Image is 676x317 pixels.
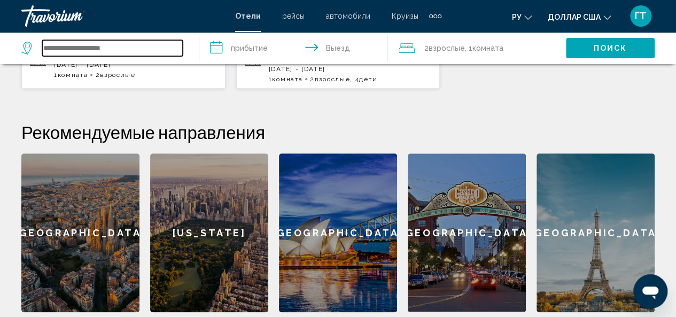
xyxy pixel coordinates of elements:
[269,65,432,73] p: [DATE] - [DATE]
[279,153,397,312] a: [GEOGRAPHIC_DATA]
[95,71,135,79] span: 2
[350,75,377,83] span: , 4
[58,71,88,79] span: Комната
[408,153,526,312] div: [GEOGRAPHIC_DATA]
[465,41,503,56] span: , 1
[272,75,302,83] span: Комната
[282,12,305,20] a: рейсы
[548,13,601,21] font: доллар США
[429,7,441,25] button: Дополнительные элементы навигации
[635,10,647,21] font: ГТ
[235,12,261,20] a: Отели
[21,5,224,27] a: Травориум
[315,75,350,83] span: Взрослые
[310,75,350,83] span: 2
[150,153,268,312] a: [US_STATE]
[54,71,88,79] span: 1
[392,12,418,20] a: Круизы
[100,71,135,79] span: Взрослые
[326,12,370,20] a: автомобили
[627,5,655,27] button: Меню пользователя
[566,38,655,58] button: Поиск
[424,41,465,56] span: 2
[21,153,139,312] a: [GEOGRAPHIC_DATA]
[512,9,532,25] button: Изменить язык
[548,9,611,25] button: Изменить валюту
[633,274,667,308] iframe: Кнопка запуска окна обмена сообщениями
[21,121,655,143] h2: Рекомендуемые направления
[408,153,526,312] a: [GEOGRAPHIC_DATA]
[269,75,302,83] span: 1
[594,44,627,53] span: Поиск
[472,44,503,52] span: Комната
[537,153,655,312] a: [GEOGRAPHIC_DATA]
[388,32,566,64] button: Travelers: 2 adults, 0 children
[512,13,522,21] font: ру
[359,75,377,83] span: Дети
[429,44,465,52] span: Взрослые
[54,61,217,68] p: [DATE] - [DATE]
[199,32,388,64] button: Check in and out dates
